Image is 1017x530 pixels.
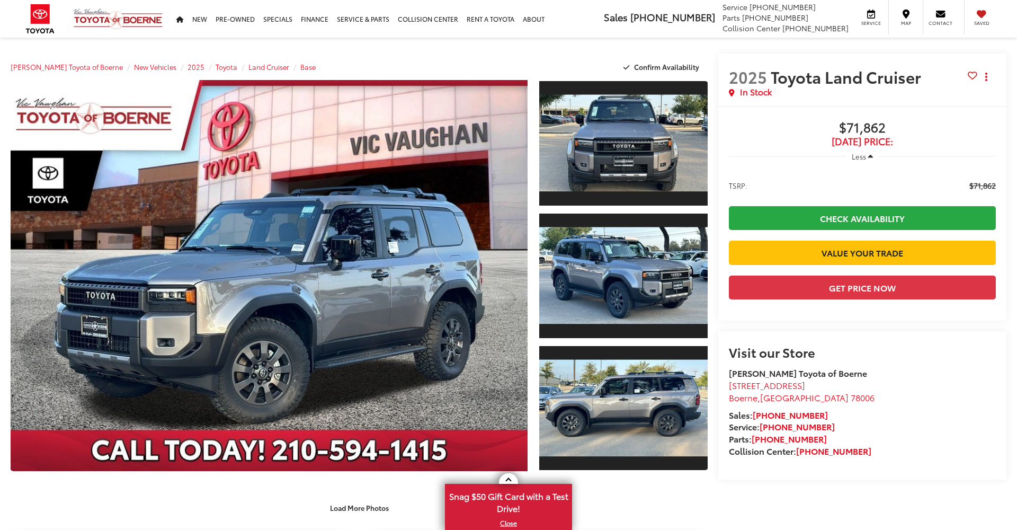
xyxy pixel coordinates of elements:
[300,62,316,72] a: Base
[969,180,996,191] span: $71,862
[782,23,849,33] span: [PHONE_NUMBER]
[729,136,996,147] span: [DATE] Price:
[729,420,835,432] strong: Service:
[729,432,827,445] strong: Parts:
[539,80,708,207] a: Expand Photo 1
[729,379,805,391] span: [STREET_ADDRESS]
[188,62,204,72] a: 2025
[5,78,532,473] img: 2025 Toyota Land Cruiser Base
[634,62,699,72] span: Confirm Availability
[760,420,835,432] a: [PHONE_NUMBER]
[859,20,883,26] span: Service
[729,206,996,230] a: Check Availability
[537,227,709,324] img: 2025 Toyota Land Cruiser Base
[740,86,772,98] span: In Stock
[446,485,571,517] span: Snag $50 Gift Card with a Test Drive!
[970,20,993,26] span: Saved
[750,2,816,12] span: [PHONE_NUMBER]
[729,391,875,403] span: ,
[618,58,708,76] button: Confirm Availability
[73,8,163,30] img: Vic Vaughan Toyota of Boerne
[729,445,871,457] strong: Collision Center:
[929,20,952,26] span: Contact
[722,12,740,23] span: Parts
[537,95,709,192] img: 2025 Toyota Land Cruiser Base
[729,379,875,403] a: [STREET_ADDRESS] Boerne,[GEOGRAPHIC_DATA] 78006
[852,152,866,161] span: Less
[894,20,917,26] span: Map
[977,67,996,86] button: Actions
[752,432,827,445] a: [PHONE_NUMBER]
[630,10,715,24] span: [PHONE_NUMBER]
[248,62,289,72] a: Land Cruiser
[729,180,747,191] span: TSRP:
[771,65,925,88] span: Toyota Land Cruiser
[11,80,528,471] a: Expand Photo 0
[742,12,808,23] span: [PHONE_NUMBER]
[722,23,780,33] span: Collision Center
[729,276,996,299] button: Get Price Now
[760,391,849,403] span: [GEOGRAPHIC_DATA]
[729,65,767,88] span: 2025
[216,62,237,72] a: Toyota
[323,498,396,517] button: Load More Photos
[846,147,878,166] button: Less
[729,391,757,403] span: Boerne
[539,213,708,339] a: Expand Photo 2
[796,445,871,457] a: [PHONE_NUMBER]
[729,409,828,421] strong: Sales:
[722,2,747,12] span: Service
[729,120,996,136] span: $71,862
[604,10,628,24] span: Sales
[729,367,867,379] strong: [PERSON_NAME] Toyota of Boerne
[11,62,123,72] a: [PERSON_NAME] Toyota of Boerne
[985,73,987,81] span: dropdown dots
[851,391,875,403] span: 78006
[539,345,708,472] a: Expand Photo 3
[729,241,996,264] a: Value Your Trade
[134,62,176,72] a: New Vehicles
[729,345,996,359] h2: Visit our Store
[537,360,709,457] img: 2025 Toyota Land Cruiser Base
[753,409,828,421] a: [PHONE_NUMBER]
